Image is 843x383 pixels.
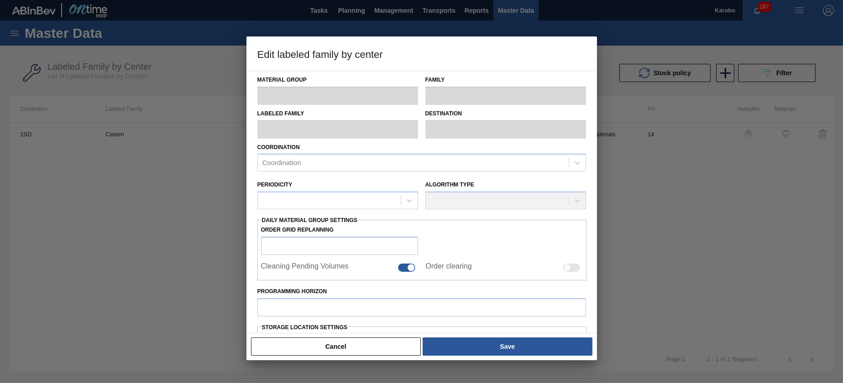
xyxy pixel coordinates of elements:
[257,144,300,150] label: Coordination
[261,223,419,237] label: Order Grid Replanning
[262,324,348,331] span: Storage Location Settings
[251,337,421,356] button: Cancel
[425,181,474,188] label: Algorithm Type
[262,217,357,223] span: Daily Material Group Settings
[257,73,418,87] label: Material Group
[425,107,586,120] label: Destination
[257,107,418,120] label: Labeled Family
[425,262,471,273] label: Order clearing
[423,337,592,356] button: Save
[257,181,293,188] label: Periodicity
[257,285,586,298] label: Programming Horizon
[261,262,349,273] label: Cleaning Pending Volumes
[261,332,331,343] label: When enabled, the system will display stocks from different storage locations.
[262,159,301,167] div: Coordination
[246,36,597,71] h3: Edit labeled family by center
[425,73,586,87] label: Family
